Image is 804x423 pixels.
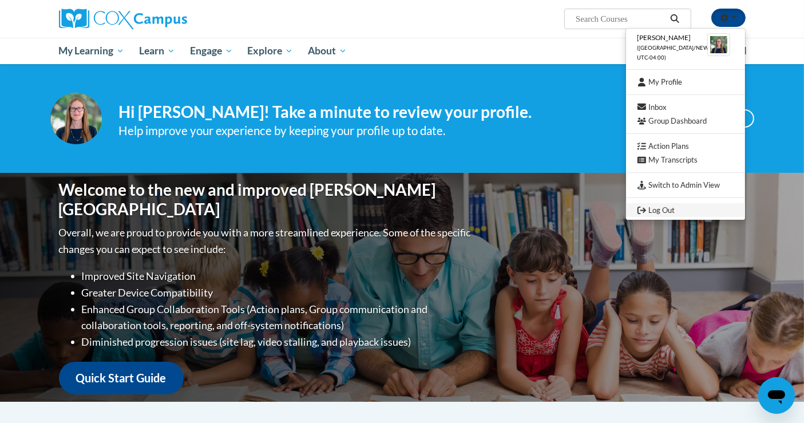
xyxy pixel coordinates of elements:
span: Engage [190,44,233,58]
img: Cox Campus [59,9,187,29]
li: Greater Device Compatibility [82,284,474,301]
h4: Hi [PERSON_NAME]! Take a minute to review your profile. [119,102,666,122]
p: Overall, we are proud to provide you with a more streamlined experience. Some of the specific cha... [59,224,474,258]
a: Action Plans [626,139,745,153]
span: Learn [139,44,175,58]
a: Explore [240,38,300,64]
a: Engage [183,38,240,64]
button: Search [666,12,683,26]
a: My Transcripts [626,153,745,167]
img: Profile Image [50,93,102,144]
a: Group Dashboard [626,114,745,128]
a: Logout [626,203,745,218]
span: About [308,44,347,58]
a: Inbox [626,100,745,114]
a: My Profile [626,75,745,89]
a: Cox Campus [59,9,276,29]
h1: Welcome to the new and improved [PERSON_NAME][GEOGRAPHIC_DATA] [59,180,474,219]
a: Learn [132,38,183,64]
input: Search Courses [575,12,666,26]
span: Explore [247,44,293,58]
div: Help improve your experience by keeping your profile up to date. [119,121,666,140]
li: Improved Site Navigation [82,268,474,284]
button: Account Settings [711,9,746,27]
iframe: Button to launch messaging window [758,377,795,414]
span: ([GEOGRAPHIC_DATA]/New_York UTC-04:00) [637,45,727,61]
li: Enhanced Group Collaboration Tools (Action plans, Group communication and collaboration tools, re... [82,301,474,334]
div: Main menu [42,38,763,64]
a: Quick Start Guide [59,362,184,394]
a: Switch to Admin View [626,178,745,192]
img: Learner Profile Avatar [707,33,730,56]
span: My Learning [58,44,124,58]
a: My Learning [52,38,132,64]
li: Diminished progression issues (site lag, video stalling, and playback issues) [82,334,474,350]
a: About [300,38,354,64]
span: [PERSON_NAME] [637,33,691,42]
